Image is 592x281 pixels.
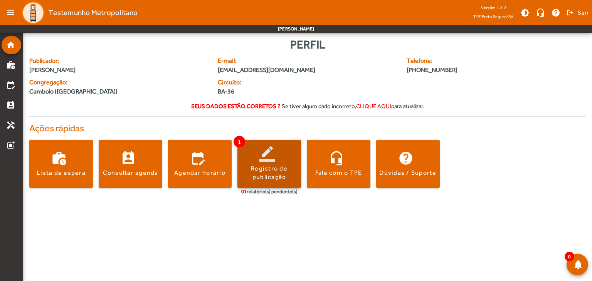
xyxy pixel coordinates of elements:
[315,169,362,177] div: Fale com o TPE
[218,78,303,87] span: Circuito:
[99,140,162,188] button: Consultar agenda
[37,169,86,177] div: Lista de espera
[241,188,298,196] div: relatório(s) pendente(s)
[218,65,397,75] span: [EMAIL_ADDRESS][DOMAIN_NAME]
[407,56,539,65] span: Telefone:
[103,169,158,177] div: Consultar agenda
[168,140,232,188] button: Agendar horário
[22,1,45,24] img: Logo TPE
[6,140,15,150] mat-icon: post_add
[191,103,281,109] strong: Seus dados estão corretos ?
[237,140,301,188] button: Registro de publicação
[29,78,209,87] span: Congregação:
[6,120,15,130] mat-icon: handyman
[29,140,93,188] button: Lista de espera
[6,80,15,90] mat-icon: edit_calendar
[234,136,245,147] span: 1
[6,60,15,70] mat-icon: work_history
[218,56,397,65] span: E-mail:
[578,7,589,19] span: Sair
[29,65,209,75] span: [PERSON_NAME]
[565,252,574,261] span: 0
[3,5,18,20] mat-icon: menu
[29,123,586,134] h4: Ações rápidas
[6,100,15,110] mat-icon: perm_contact_calendar
[473,3,513,13] div: Versão: 2.2.2
[29,87,118,96] span: Cambolo ([GEOGRAPHIC_DATA])
[379,169,436,177] div: Dúvidas / Suporte
[307,140,370,188] button: Fale com o TPE
[6,40,15,50] mat-icon: home
[282,103,424,109] span: Se tiver algum dado incorreto, para atualizar.
[49,7,138,19] span: Testemunho Metropolitano
[241,189,247,194] span: 01
[407,65,539,75] span: [PHONE_NUMBER]
[473,13,513,20] span: TPE Porto Seguro/BA
[29,36,586,53] div: Perfil
[218,87,303,96] span: BA-36
[376,140,440,188] button: Dúvidas / Suporte
[29,56,209,65] span: Publicador:
[237,164,301,182] div: Registro de publicação
[174,169,225,177] div: Agendar horário
[18,1,138,24] a: Testemunho Metropolitano
[356,103,391,109] span: clique aqui
[565,7,589,18] button: Sair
